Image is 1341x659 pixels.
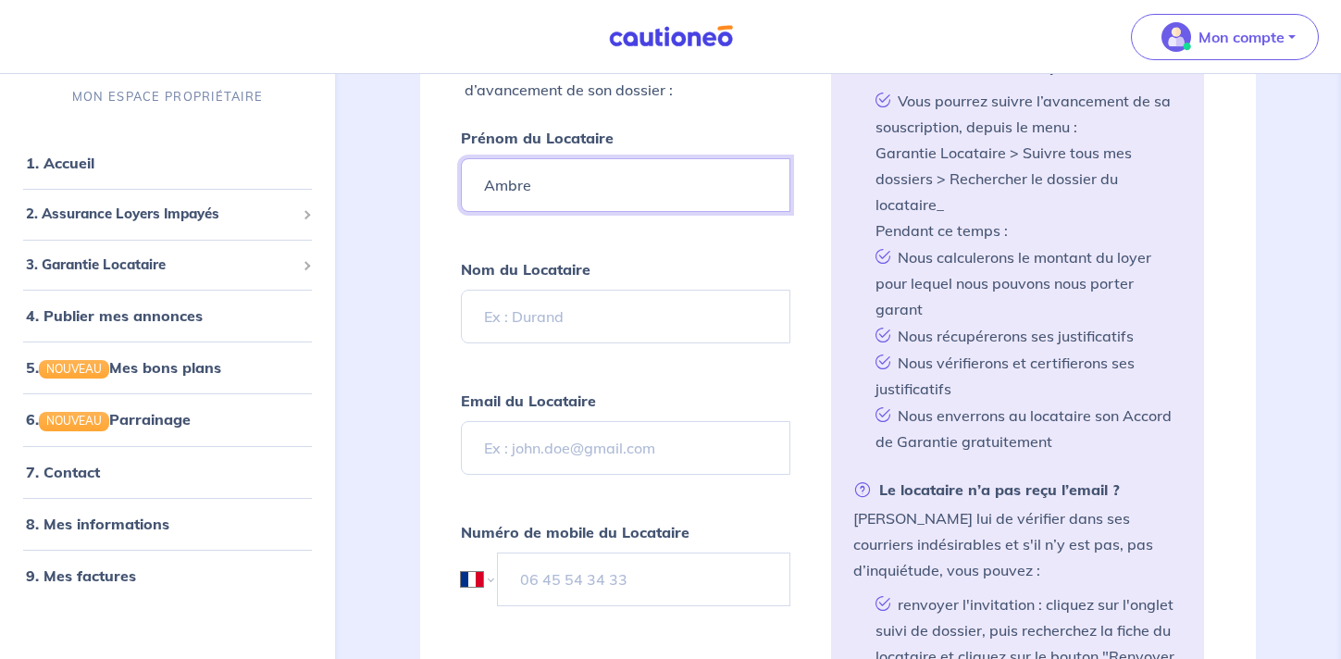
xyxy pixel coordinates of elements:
[72,88,263,106] p: MON ESPACE PROPRIÉTAIRE
[7,196,328,232] div: 2. Assurance Loyers Impayés
[26,411,191,429] a: 6.NOUVEAUParrainage
[461,392,596,410] strong: Email du Locataire
[26,204,295,225] span: 2. Assurance Loyers Impayés
[7,505,328,542] div: 8. Mes informations
[868,349,1182,402] li: Nous vérifierons et certifierons ses justificatifs
[7,557,328,594] div: 9. Mes factures
[461,158,789,212] input: Ex : John
[1198,26,1285,48] p: Mon compte
[26,358,221,377] a: 5.NOUVEAUMes bons plans
[26,255,295,276] span: 3. Garantie Locataire
[497,553,789,606] input: 06 45 54 34 33
[26,306,203,325] a: 4. Publier mes annonces
[26,566,136,585] a: 9. Mes factures
[26,154,94,172] a: 1. Accueil
[853,477,1120,503] strong: Le locataire n’a pas reçu l’email ?
[868,322,1182,349] li: Nous récupérerons ses justificatifs
[7,454,328,491] div: 7. Contact
[7,247,328,283] div: 3. Garantie Locataire
[26,463,100,481] a: 7. Contact
[461,290,789,343] input: Ex : Durand
[7,297,328,334] div: 4. Publier mes annonces
[7,144,328,181] div: 1. Accueil
[1161,22,1191,52] img: illu_account_valid_menu.svg
[1131,14,1319,60] button: illu_account_valid_menu.svgMon compte
[461,523,689,541] strong: Numéro de mobile du Locataire
[26,515,169,533] a: 8. Mes informations
[868,243,1182,322] li: Nous calculerons le montant du loyer pour lequel nous pouvons nous porter garant
[461,260,590,279] strong: Nom du Locataire
[602,25,740,48] img: Cautioneo
[7,349,328,386] div: 5.NOUVEAUMes bons plans
[868,402,1182,454] li: Nous enverrons au locataire son Accord de Garantie gratuitement
[461,421,789,475] input: Ex : john.doe@gmail.com
[868,87,1182,243] li: Vous pourrez suivre l’avancement de sa souscription, depuis le menu : Garantie Locataire > Suivre...
[7,402,328,439] div: 6.NOUVEAUParrainage
[461,129,614,147] strong: Prénom du Locataire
